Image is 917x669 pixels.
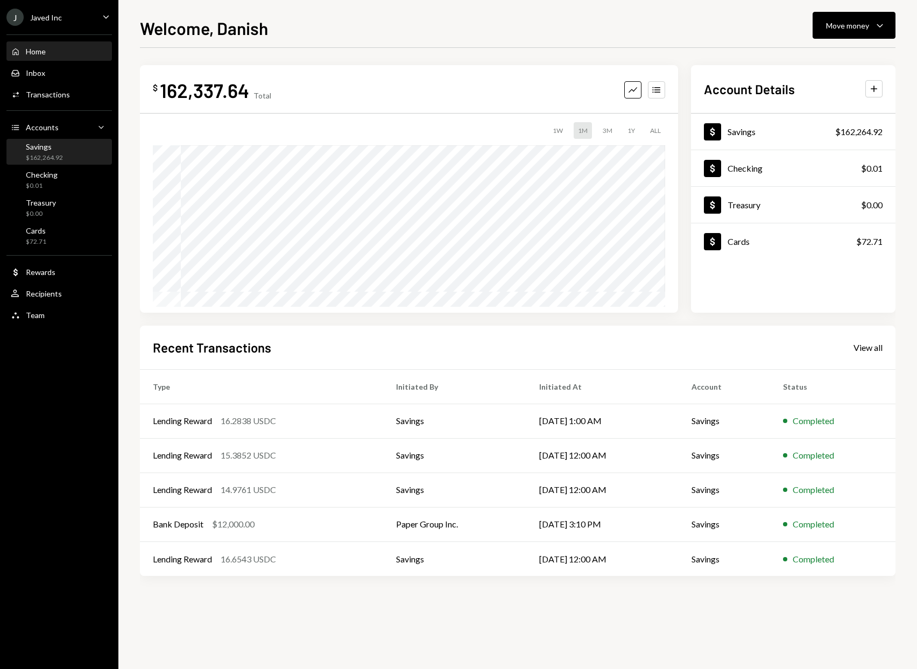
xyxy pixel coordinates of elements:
[728,126,756,137] div: Savings
[793,483,834,496] div: Completed
[704,80,795,98] h2: Account Details
[679,473,770,507] td: Savings
[383,541,526,576] td: Savings
[793,553,834,566] div: Completed
[383,473,526,507] td: Savings
[691,114,895,150] a: Savings$162,264.92
[153,518,203,531] div: Bank Deposit
[6,223,112,249] a: Cards$72.71
[679,541,770,576] td: Savings
[26,289,62,298] div: Recipients
[679,369,770,404] th: Account
[383,438,526,473] td: Savings
[153,553,212,566] div: Lending Reward
[26,181,58,191] div: $0.01
[153,449,212,462] div: Lending Reward
[26,226,46,235] div: Cards
[30,13,62,22] div: Javed Inc
[383,404,526,438] td: Savings
[526,438,678,473] td: [DATE] 12:00 AM
[793,414,834,427] div: Completed
[26,267,55,277] div: Rewards
[853,342,883,353] div: View all
[728,236,750,247] div: Cards
[26,90,70,99] div: Transactions
[793,518,834,531] div: Completed
[26,123,59,132] div: Accounts
[691,187,895,223] a: Treasury$0.00
[221,449,276,462] div: 15.3852 USDC
[221,483,276,496] div: 14.9761 USDC
[623,122,639,139] div: 1Y
[646,122,665,139] div: ALL
[160,78,249,102] div: 162,337.64
[26,68,45,78] div: Inbox
[691,150,895,186] a: Checking$0.01
[526,369,678,404] th: Initiated At
[6,117,112,137] a: Accounts
[26,237,46,247] div: $72.71
[813,12,895,39] button: Move money
[6,9,24,26] div: J
[548,122,567,139] div: 1W
[26,47,46,56] div: Home
[26,153,63,163] div: $162,264.92
[826,20,869,31] div: Move money
[26,209,56,219] div: $0.00
[140,17,268,39] h1: Welcome, Danish
[526,473,678,507] td: [DATE] 12:00 AM
[140,369,383,404] th: Type
[853,341,883,353] a: View all
[383,369,526,404] th: Initiated By
[6,284,112,303] a: Recipients
[221,553,276,566] div: 16.6543 USDC
[526,507,678,541] td: [DATE] 3:10 PM
[6,167,112,193] a: Checking$0.01
[153,414,212,427] div: Lending Reward
[679,507,770,541] td: Savings
[26,311,45,320] div: Team
[861,199,883,212] div: $0.00
[6,139,112,165] a: Savings$162,264.92
[212,518,255,531] div: $12,000.00
[153,82,158,93] div: $
[6,262,112,281] a: Rewards
[221,414,276,427] div: 16.2838 USDC
[574,122,592,139] div: 1M
[26,142,63,151] div: Savings
[728,200,760,210] div: Treasury
[679,404,770,438] td: Savings
[383,507,526,541] td: Paper Group Inc.
[598,122,617,139] div: 3M
[835,125,883,138] div: $162,264.92
[770,369,896,404] th: Status
[6,195,112,221] a: Treasury$0.00
[861,162,883,175] div: $0.01
[153,339,271,356] h2: Recent Transactions
[526,541,678,576] td: [DATE] 12:00 AM
[6,305,112,325] a: Team
[526,404,678,438] td: [DATE] 1:00 AM
[679,438,770,473] td: Savings
[253,91,271,100] div: Total
[6,84,112,104] a: Transactions
[691,223,895,259] a: Cards$72.71
[6,63,112,82] a: Inbox
[856,235,883,248] div: $72.71
[153,483,212,496] div: Lending Reward
[793,449,834,462] div: Completed
[26,170,58,179] div: Checking
[728,163,763,173] div: Checking
[26,198,56,207] div: Treasury
[6,41,112,61] a: Home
